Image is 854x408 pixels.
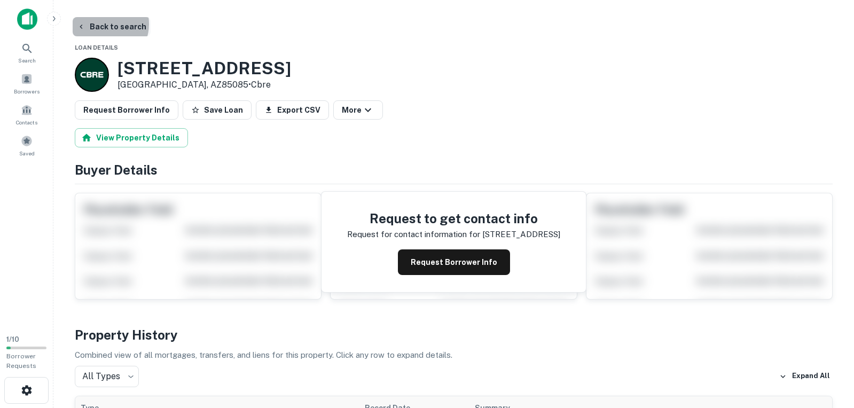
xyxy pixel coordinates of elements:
[117,58,291,79] h3: [STREET_ADDRESS]
[398,249,510,275] button: Request Borrower Info
[347,209,560,228] h4: Request to get contact info
[75,325,833,344] h4: Property History
[17,9,37,30] img: capitalize-icon.png
[73,17,151,36] button: Back to search
[6,335,19,343] span: 1 / 10
[14,87,40,96] span: Borrowers
[777,368,833,385] button: Expand All
[75,160,833,179] h4: Buyer Details
[3,131,50,160] a: Saved
[75,128,188,147] button: View Property Details
[75,44,118,51] span: Loan Details
[183,100,252,120] button: Save Loan
[3,100,50,129] a: Contacts
[6,352,36,370] span: Borrower Requests
[256,100,329,120] button: Export CSV
[19,149,35,158] span: Saved
[482,228,560,241] p: [STREET_ADDRESS]
[347,228,480,241] p: Request for contact information for
[801,323,854,374] iframe: Chat Widget
[117,79,291,91] p: [GEOGRAPHIC_DATA], AZ85085 •
[3,69,50,98] a: Borrowers
[75,100,178,120] button: Request Borrower Info
[3,38,50,67] a: Search
[75,366,139,387] div: All Types
[18,56,36,65] span: Search
[251,80,271,90] a: Cbre
[16,118,37,127] span: Contacts
[333,100,383,120] button: More
[75,349,833,362] p: Combined view of all mortgages, transfers, and liens for this property. Click any row to expand d...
